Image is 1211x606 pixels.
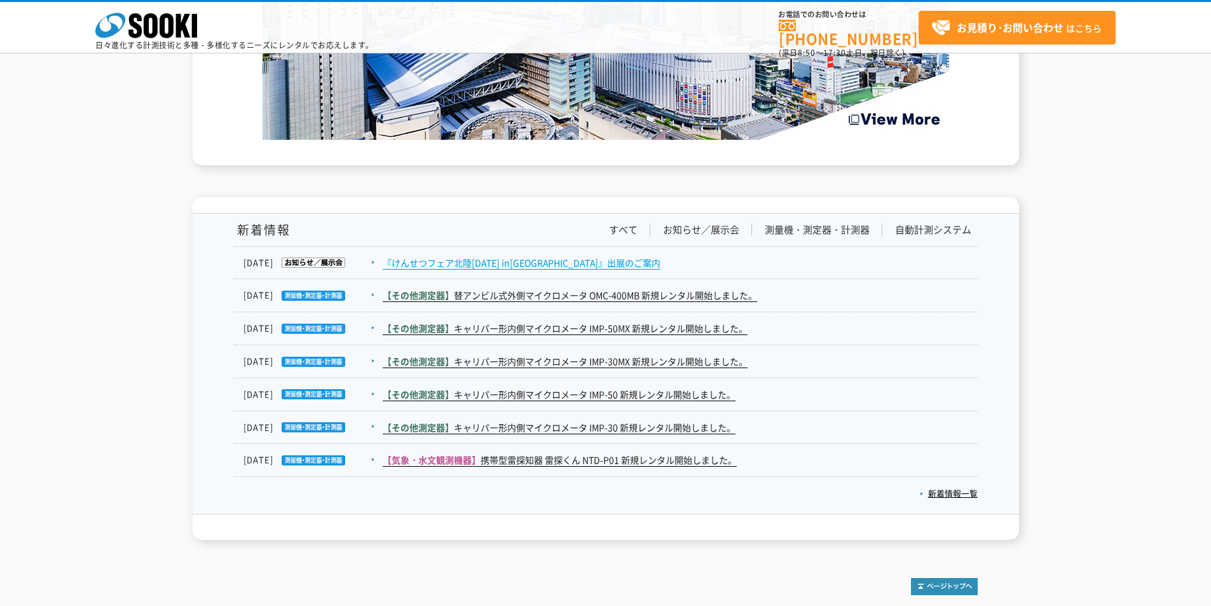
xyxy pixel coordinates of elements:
dt: [DATE] [243,421,381,434]
a: 『けんせつフェア北陸[DATE] in[GEOGRAPHIC_DATA]』出展のご案内 [383,256,660,270]
img: トップページへ [911,578,978,595]
span: 【その他測定器】 [383,355,454,368]
span: 【その他測定器】 [383,421,454,434]
a: すべて [609,223,638,237]
strong: お見積り･お問い合わせ [957,20,1064,35]
p: 日々進化する計測技術と多種・多様化するニーズにレンタルでお応えします。 [95,41,374,49]
a: 【その他測定器】キャリパー形内側マイクロメータ IMP-30 新規レンタル開始しました。 [383,421,735,434]
dt: [DATE] [243,256,381,270]
a: 自動計測システム [895,223,971,237]
a: お知らせ／展示会 [663,223,739,237]
img: 測量機・測定器・計測器 [273,422,345,432]
span: 8:50 [798,47,816,59]
img: 測量機・測定器・計測器 [273,324,345,334]
dt: [DATE] [243,355,381,368]
a: お見積り･お問い合わせはこちら [919,11,1116,45]
span: はこちら [931,18,1102,38]
img: 測量機・測定器・計測器 [273,389,345,399]
a: 測量機・測定器・計測器 [765,223,870,237]
span: (平日 ～ 土日、祝日除く) [779,47,905,59]
dt: [DATE] [243,289,381,302]
h1: 新着情報 [234,223,291,237]
span: 【その他測定器】 [383,322,454,334]
a: 【その他測定器】キャリパー形内側マイクロメータ IMP-50 新規レンタル開始しました。 [383,388,735,401]
span: 【気象・水文観測機器】 [383,453,481,466]
a: 【気象・水文観測機器】携帯型雷探知器 雷探くん NTD-P01 新規レンタル開始しました。 [383,453,737,467]
span: 【その他測定器】 [383,388,454,401]
span: お電話でのお問い合わせは [779,11,919,18]
a: Create the Future [263,127,949,139]
span: 17:30 [823,47,846,59]
dt: [DATE] [243,322,381,335]
dt: [DATE] [243,453,381,467]
a: 【その他測定器】キャリパー形内側マイクロメータ IMP-30MX 新規レンタル開始しました。 [383,355,748,368]
span: 【その他測定器】 [383,289,454,301]
a: 【その他測定器】キャリパー形内側マイクロメータ IMP-50MX 新規レンタル開始しました。 [383,322,748,335]
img: 測量機・測定器・計測器 [273,357,345,367]
dt: [DATE] [243,388,381,401]
a: 新着情報一覧 [920,487,978,499]
img: 測量機・測定器・計測器 [273,291,345,301]
img: お知らせ／展示会 [273,258,345,268]
a: [PHONE_NUMBER] [779,20,919,46]
a: 【その他測定器】替アンビル式外側マイクロメータ OMC-400MB 新規レンタル開始しました。 [383,289,757,302]
img: 測量機・測定器・計測器 [273,455,345,465]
